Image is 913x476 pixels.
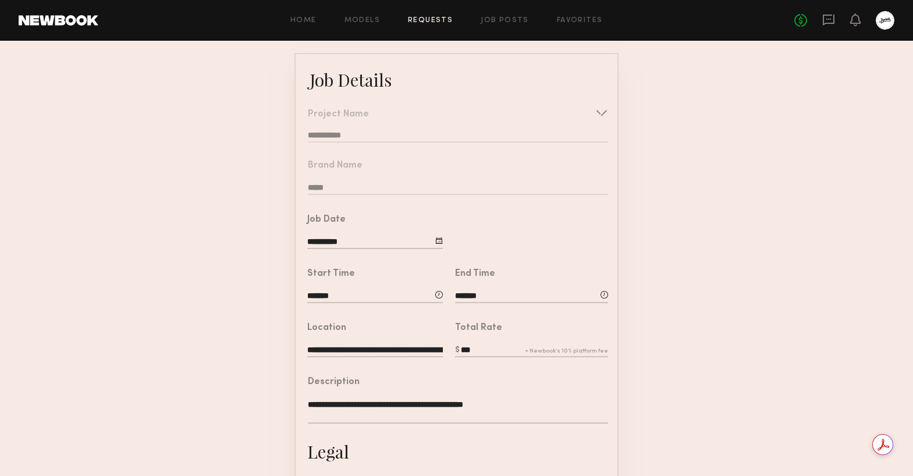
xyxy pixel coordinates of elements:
a: Job Posts [481,17,529,24]
a: Models [344,17,380,24]
div: Legal [307,440,349,463]
a: Favorites [557,17,603,24]
div: Description [308,378,360,387]
div: Job Details [310,68,392,91]
div: End Time [455,269,495,279]
div: Total Rate [455,324,502,333]
div: Job Date [307,215,346,225]
div: Location [307,324,346,333]
a: Requests [408,17,453,24]
a: Home [290,17,317,24]
div: Start Time [307,269,355,279]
